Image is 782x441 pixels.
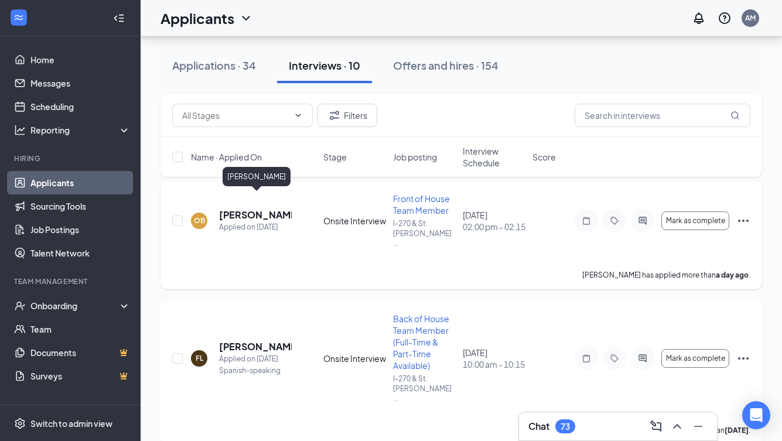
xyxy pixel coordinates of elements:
div: 73 [561,422,570,432]
a: Talent Network [30,241,131,265]
a: Home [30,48,131,71]
h5: [PERSON_NAME] [219,340,292,353]
p: I-270 & St. [PERSON_NAME] ... [393,218,456,248]
div: Open Intercom Messenger [742,401,770,429]
svg: Note [579,354,593,363]
svg: WorkstreamLogo [13,12,25,23]
div: Applied on [DATE] [219,221,292,233]
a: Messages [30,71,131,95]
a: Applicants [30,171,131,194]
svg: ActiveChat [636,216,650,225]
div: Spanish-speaking [219,365,292,377]
svg: MagnifyingGlass [730,111,740,120]
svg: ChevronDown [293,111,303,120]
a: Team [30,317,131,341]
div: FL [196,353,203,363]
svg: Tag [607,354,621,363]
span: 10:00 am - 10:15 am [463,358,525,370]
div: [DATE] [463,347,525,370]
div: OB [194,216,205,225]
span: Stage [323,151,347,163]
div: Reporting [30,124,131,136]
h1: Applicants [161,8,234,28]
a: DocumentsCrown [30,341,131,364]
div: Interviews · 10 [289,58,360,73]
svg: Settings [14,418,26,429]
svg: ChevronUp [670,419,684,433]
input: Search in interviews [575,104,750,127]
svg: Tag [607,216,621,225]
div: Onsite Interview [323,215,386,227]
div: [DATE] [463,209,525,233]
svg: Filter [327,108,342,122]
span: Mark as complete [666,217,725,225]
svg: Ellipses [736,351,750,365]
svg: UserCheck [14,300,26,312]
div: [PERSON_NAME] [223,167,291,186]
div: Offers and hires · 154 [393,58,498,73]
a: SurveysCrown [30,364,131,388]
span: Back of House Team Member (Full-Time & Part-Time Available) [393,313,449,371]
div: AM [745,13,756,23]
svg: Analysis [14,124,26,136]
button: Mark as complete [661,349,729,368]
span: Interview Schedule [463,145,525,169]
h5: [PERSON_NAME] [219,208,292,221]
svg: Minimize [691,419,705,433]
div: Hiring [14,153,128,163]
a: Sourcing Tools [30,194,131,218]
a: Job Postings [30,218,131,241]
p: I-270 & St. [PERSON_NAME] ... [393,374,456,404]
span: Mark as complete [666,354,725,363]
div: Switch to admin view [30,418,112,429]
div: Applied on [DATE] [219,353,292,365]
b: a day ago [716,271,749,279]
div: Onsite Interview [323,353,386,364]
h3: Chat [528,420,549,433]
svg: ComposeMessage [649,419,663,433]
svg: ActiveChat [636,354,650,363]
svg: Ellipses [736,214,750,228]
div: Onboarding [30,300,121,312]
button: Minimize [689,417,708,436]
span: Name · Applied On [191,151,262,163]
p: [PERSON_NAME] has applied more than . [582,270,750,280]
button: Mark as complete [661,211,729,230]
span: 02:00 pm - 02:15 pm [463,221,525,233]
svg: Collapse [113,12,125,24]
svg: Note [579,216,593,225]
input: All Stages [182,109,289,122]
svg: Notifications [692,11,706,25]
div: Team Management [14,276,128,286]
button: ComposeMessage [647,417,665,436]
div: Applications · 34 [172,58,256,73]
svg: ChevronDown [239,11,253,25]
button: Filter Filters [317,104,377,127]
button: ChevronUp [668,417,687,436]
a: Scheduling [30,95,131,118]
span: Job posting [393,151,437,163]
span: Score [532,151,556,163]
span: Front of House Team Member [393,193,450,216]
svg: QuestionInfo [718,11,732,25]
b: [DATE] [725,426,749,435]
